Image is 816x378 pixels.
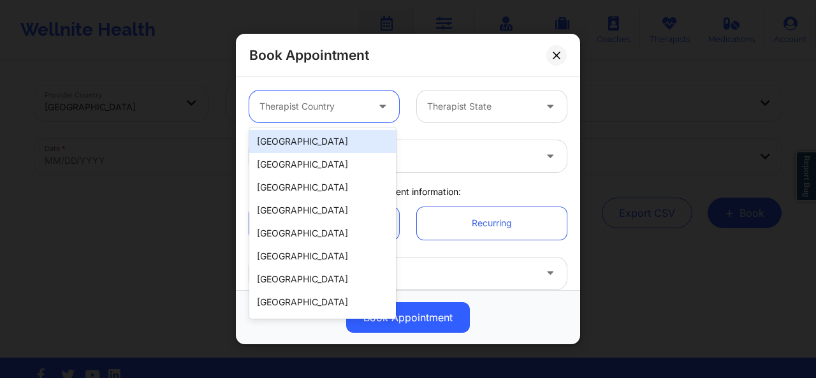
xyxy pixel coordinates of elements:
[249,291,396,314] div: [GEOGRAPHIC_DATA]
[249,199,396,222] div: [GEOGRAPHIC_DATA]
[249,268,396,291] div: [GEOGRAPHIC_DATA]
[249,245,396,268] div: [GEOGRAPHIC_DATA]
[249,47,369,64] h2: Book Appointment
[249,222,396,245] div: [GEOGRAPHIC_DATA]
[249,314,396,337] div: [GEOGRAPHIC_DATA]
[249,176,396,199] div: [GEOGRAPHIC_DATA]
[417,207,567,239] a: Recurring
[249,153,396,176] div: [GEOGRAPHIC_DATA]
[249,130,396,153] div: [GEOGRAPHIC_DATA]
[346,302,470,333] button: Book Appointment
[240,185,576,198] div: Appointment information:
